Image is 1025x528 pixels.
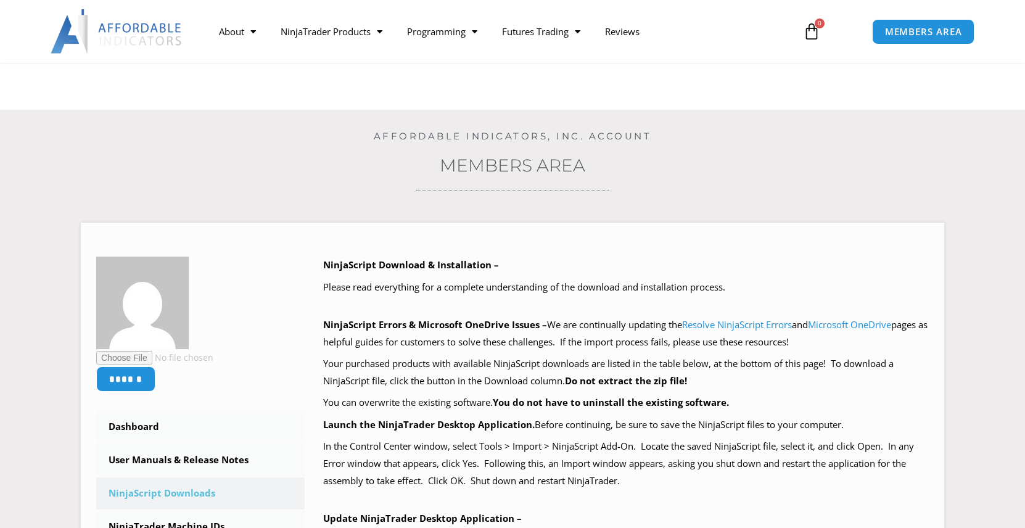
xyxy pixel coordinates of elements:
[374,130,652,142] a: Affordable Indicators, Inc. Account
[323,512,522,524] b: Update NinjaTrader Desktop Application –
[493,396,729,408] b: You do not have to uninstall the existing software.
[565,374,687,387] b: Do not extract the zip file!
[96,257,189,349] img: 1a4341100680012d1e4e1dd242e255617e3a616f3c4e915b441512ecae640d5c
[395,17,490,46] a: Programming
[815,19,825,28] span: 0
[872,19,975,44] a: MEMBERS AREA
[323,258,499,271] b: NinjaScript Download & Installation –
[323,279,929,296] p: Please read everything for a complete understanding of the download and installation process.
[323,318,547,331] b: NinjaScript Errors & Microsoft OneDrive Issues –
[682,318,792,331] a: Resolve NinjaScript Errors
[96,411,305,443] a: Dashboard
[96,444,305,476] a: User Manuals & Release Notes
[885,27,962,36] span: MEMBERS AREA
[593,17,652,46] a: Reviews
[323,316,929,351] p: We are continually updating the and pages as helpful guides for customers to solve these challeng...
[440,155,585,176] a: Members Area
[96,477,305,509] a: NinjaScript Downloads
[268,17,395,46] a: NinjaTrader Products
[323,416,929,434] p: Before continuing, be sure to save the NinjaScript files to your computer.
[490,17,593,46] a: Futures Trading
[784,14,839,49] a: 0
[323,394,929,411] p: You can overwrite the existing software.
[323,438,929,490] p: In the Control Center window, select Tools > Import > NinjaScript Add-On. Locate the saved NinjaS...
[323,418,535,431] b: Launch the NinjaTrader Desktop Application.
[207,17,268,46] a: About
[808,318,891,331] a: Microsoft OneDrive
[207,17,789,46] nav: Menu
[323,355,929,390] p: Your purchased products with available NinjaScript downloads are listed in the table below, at th...
[51,9,183,54] img: LogoAI | Affordable Indicators – NinjaTrader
